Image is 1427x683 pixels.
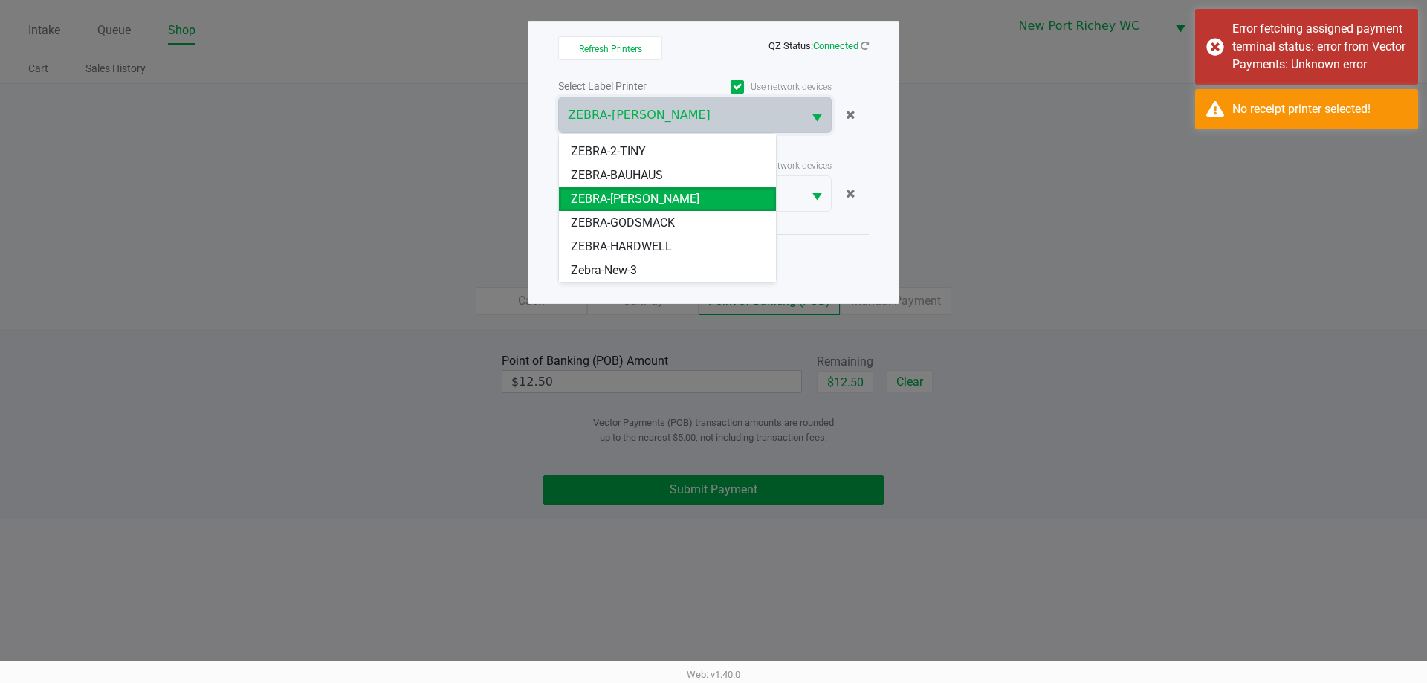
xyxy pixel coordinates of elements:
[579,44,642,54] span: Refresh Printers
[687,669,740,680] span: Web: v1.40.0
[571,262,637,279] span: Zebra-New-3
[571,143,646,161] span: ZEBRA-2-TINY
[813,40,858,51] span: Connected
[768,40,869,51] span: QZ Status:
[803,97,831,132] button: Select
[558,79,695,94] div: Select Label Printer
[568,106,794,124] span: ZEBRA-[PERSON_NAME]
[695,80,832,94] label: Use network devices
[571,190,699,208] span: ZEBRA-[PERSON_NAME]
[571,214,675,232] span: ZEBRA-GODSMACK
[1232,20,1407,74] div: Error fetching assigned payment terminal status: error from Vector Payments: Unknown error
[558,36,662,60] button: Refresh Printers
[571,238,672,256] span: ZEBRA-HARDWELL
[1232,100,1407,118] div: No receipt printer selected!
[571,166,663,184] span: ZEBRA-BAUHAUS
